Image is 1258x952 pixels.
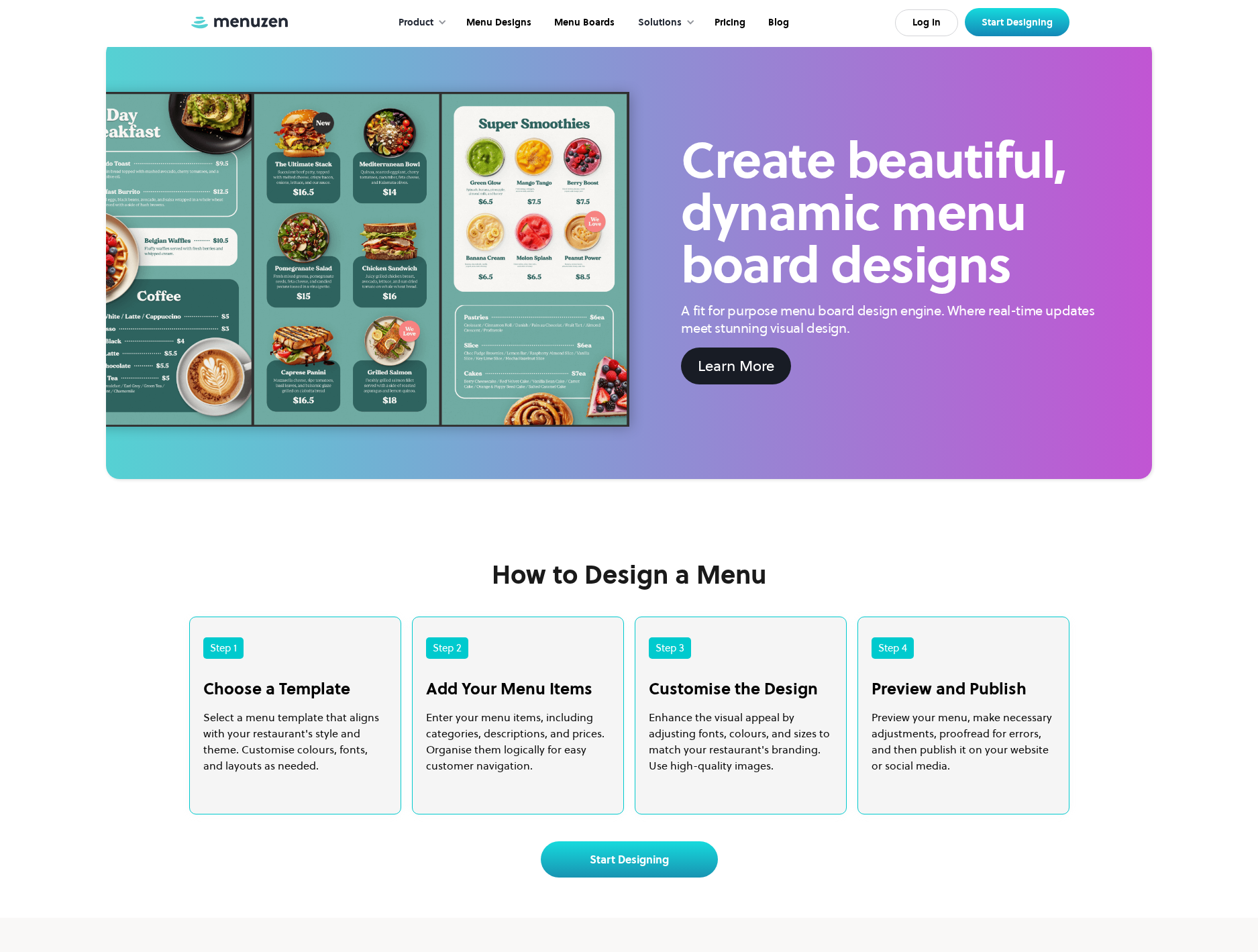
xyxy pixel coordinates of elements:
a: Start Designing [541,841,718,878]
div: Learn More [698,355,774,377]
div: Step 2 [426,637,468,659]
a: Pricing [702,2,755,44]
h3: Choose a Template [203,679,387,699]
a: Log In [895,9,958,36]
p: Select a menu template that aligns with your restaurant's style and theme. Customise colours, fon... [203,709,387,774]
a: Blog [755,2,799,44]
div: Solutions [638,15,682,30]
h2: Create beautiful, dynamic menu board designs [681,134,1100,291]
div: Step 3 [649,637,691,659]
a: Menu Boards [541,2,625,44]
h3: Customise the Design [649,679,833,699]
p: Enter your menu items, including categories, descriptions, and prices. Organise them logically fo... [426,709,610,774]
p: Preview your menu, make necessary adjustments, proofread for errors, and then publish it on your ... [872,709,1055,774]
h2: How to Design a Menu [492,560,766,590]
div: Step 4 [872,637,914,659]
a: Learn More [681,348,791,384]
h3: Add Your Menu Items [426,679,610,699]
div: Product [399,15,433,30]
a: Menu Designs [454,2,541,44]
div: Step 1 [203,637,244,659]
a: Start Designing [965,8,1069,36]
div: A fit for purpose menu board design engine. Where real-time updates meet stunning visual design. [681,302,1100,337]
div: Solutions [625,2,702,44]
p: Enhance the visual appeal by adjusting fonts, colours, and sizes to match your restaurant's brand... [649,709,833,774]
div: Product [385,2,454,44]
h3: Preview and Publish [872,679,1055,699]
